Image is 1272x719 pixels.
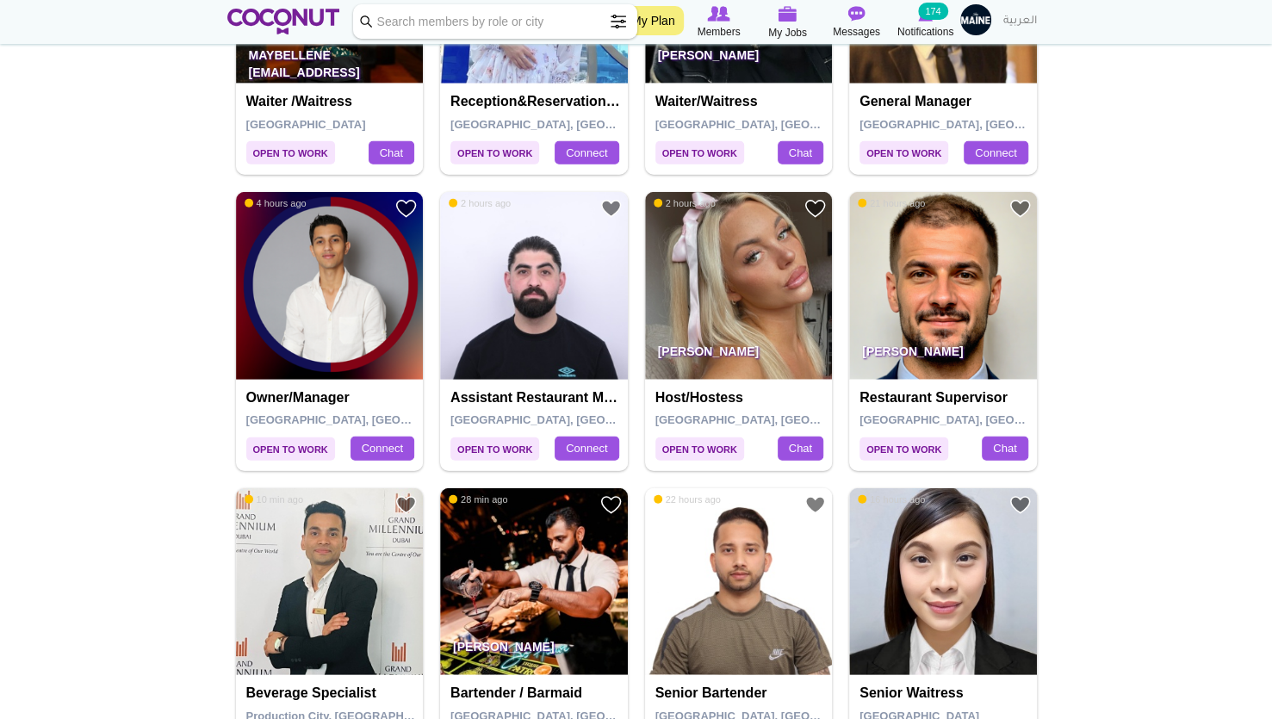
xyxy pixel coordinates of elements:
span: [GEOGRAPHIC_DATA] [246,118,366,131]
a: Add to Favourites [1009,198,1031,220]
span: Members [697,23,740,40]
img: Messages [848,6,866,22]
span: Open to Work [246,141,335,164]
input: Search members by role or city [353,4,637,39]
a: Messages Messages [822,4,891,40]
span: 22 hours ago [654,493,721,505]
h4: Assistant Restaurant Manager [450,390,622,406]
small: 174 [918,3,947,20]
p: MAYBELLENE [EMAIL_ADDRESS][DOMAIN_NAME] [236,35,424,84]
a: Connect [555,437,618,461]
a: Chat [369,141,414,165]
span: My Jobs [768,24,807,41]
a: العربية [995,4,1046,39]
p: [PERSON_NAME] [440,627,628,675]
span: Open to Work [859,141,948,164]
a: Notifications Notifications 174 [891,4,960,40]
h4: Waiter /Waitress [246,94,418,109]
a: Connect [351,437,414,461]
a: Chat [778,437,823,461]
a: Add to Favourites [600,494,622,516]
a: My Plan [623,6,684,35]
img: My Jobs [779,6,797,22]
span: 4 hours ago [245,197,307,209]
h4: Restaurant supervisor [859,390,1031,406]
span: 2 hours ago [654,197,716,209]
span: 10 min ago [245,493,303,505]
p: [PERSON_NAME] [645,35,833,84]
span: 2 hours ago [449,197,511,209]
h4: Host/Hostess [655,390,827,406]
span: [GEOGRAPHIC_DATA], [GEOGRAPHIC_DATA] [655,413,901,426]
h4: Waiter/Waitress [655,94,827,109]
h4: General Manager [859,94,1031,109]
a: Add to Favourites [804,494,826,516]
h4: Reception&Reservation Manager [450,94,622,109]
span: [GEOGRAPHIC_DATA], [GEOGRAPHIC_DATA] [450,413,696,426]
h4: Owner/manager [246,390,418,406]
span: [GEOGRAPHIC_DATA], [GEOGRAPHIC_DATA] [859,413,1105,426]
span: Open to Work [246,437,335,461]
a: My Jobs My Jobs [754,4,822,41]
img: Browse Members [707,6,729,22]
span: 16 hours ago [858,493,925,505]
a: Add to Favourites [600,198,622,220]
span: [GEOGRAPHIC_DATA], [GEOGRAPHIC_DATA] [655,118,901,131]
span: Open to Work [859,437,948,461]
span: Messages [833,23,880,40]
img: Notifications [918,6,933,22]
span: Open to Work [655,141,744,164]
a: Browse Members Members [685,4,754,40]
span: Open to Work [450,437,539,461]
a: Add to Favourites [395,198,417,220]
a: Connect [555,141,618,165]
a: Chat [778,141,823,165]
span: [GEOGRAPHIC_DATA], [GEOGRAPHIC_DATA] [450,118,696,131]
h4: Senior Bartender [655,685,827,701]
a: Add to Favourites [395,494,417,516]
p: [PERSON_NAME] [645,332,833,380]
span: Open to Work [655,437,744,461]
span: 21 hours ago [858,197,925,209]
p: [PERSON_NAME] [849,332,1037,380]
span: Notifications [897,23,953,40]
span: Open to Work [450,141,539,164]
a: Chat [982,437,1027,461]
h4: Beverage specialist [246,685,418,701]
h4: Senior Waitress [859,685,1031,701]
a: Connect [964,141,1027,165]
a: Add to Favourites [1009,494,1031,516]
a: Add to Favourites [804,198,826,220]
span: 28 min ago [449,493,507,505]
span: [GEOGRAPHIC_DATA], [GEOGRAPHIC_DATA] [246,413,492,426]
img: Home [227,9,340,34]
h4: Bartender / Barmaid [450,685,622,701]
span: [GEOGRAPHIC_DATA], [GEOGRAPHIC_DATA] [859,118,1105,131]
